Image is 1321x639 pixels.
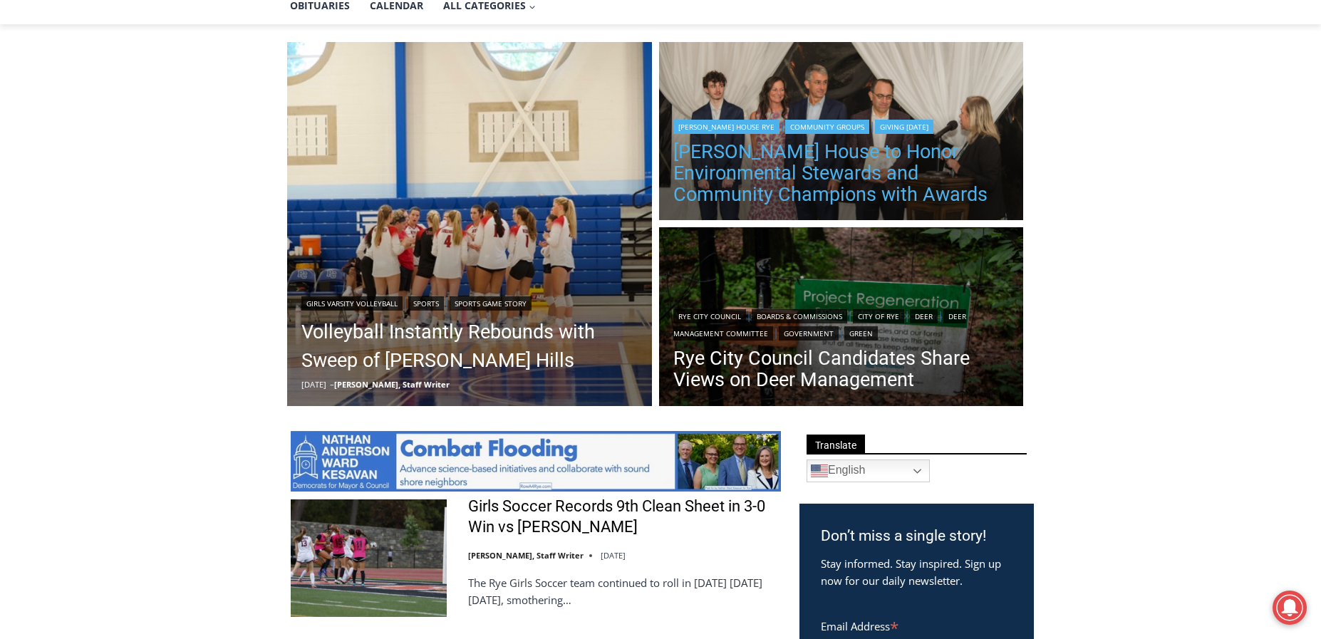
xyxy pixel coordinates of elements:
[807,459,930,482] a: English
[408,296,444,311] a: Sports
[167,123,173,137] div: 6
[673,120,779,134] a: [PERSON_NAME] House Rye
[291,499,447,616] img: Girls Soccer Records 9th Clean Sheet in 3-0 Win vs Harrison
[1,142,213,177] a: [PERSON_NAME] Read Sanctuary Fall Fest: [DATE]
[373,142,660,174] span: Intern @ [DOMAIN_NAME]
[287,42,652,407] img: (PHOTO: The 2025 Rye Varsity Volleyball team from a 3-0 win vs. Port Chester on Saturday, Septemb...
[673,348,1010,390] a: Rye City Council Candidates Share Views on Deer Management
[150,40,206,120] div: Two by Two Animal Haven & The Nature Company: The Wild World of Animals
[807,435,865,454] span: Translate
[844,326,878,341] a: Green
[330,379,334,390] span: –
[673,117,1010,134] div: | |
[910,309,938,323] a: Deer
[752,309,847,323] a: Boards & Commissions
[334,379,450,390] a: [PERSON_NAME], Staff Writer
[659,227,1024,410] a: Read More Rye City Council Candidates Share Views on Deer Management
[301,296,403,311] a: Girls Varsity Volleyball
[785,120,869,134] a: Community Groups
[150,123,156,137] div: 6
[853,309,904,323] a: City of Rye
[821,612,1005,638] label: Email Address
[673,306,1010,341] div: | | | | | |
[360,1,673,138] div: "We would have speakers with experience in local journalism speak to us about their experiences a...
[301,379,326,390] time: [DATE]
[601,550,626,561] time: [DATE]
[779,326,839,341] a: Government
[821,525,1012,548] h3: Don’t miss a single story!
[301,318,638,375] a: Volleyball Instantly Rebounds with Sweep of [PERSON_NAME] Hills
[450,296,532,311] a: Sports Game Story
[673,309,746,323] a: Rye City Council
[287,42,652,407] a: Read More Volleyball Instantly Rebounds with Sweep of Byram Hills
[468,497,781,537] a: Girls Soccer Records 9th Clean Sheet in 3-0 Win vs [PERSON_NAME]
[659,42,1024,224] a: Read More Wainwright House to Honor Environmental Stewards and Community Champions with Awards
[343,138,690,177] a: Intern @ [DOMAIN_NAME]
[875,120,933,134] a: Giving [DATE]
[673,141,1010,205] a: [PERSON_NAME] House to Honor Environmental Stewards and Community Champions with Awards
[160,123,163,137] div: /
[811,462,828,479] img: en
[659,227,1024,410] img: (PHOTO: The Rye Nature Center maintains two fenced deer exclosure areas to keep deer out and allo...
[821,555,1012,589] p: Stay informed. Stay inspired. Sign up now for our daily newsletter.
[468,550,584,561] a: [PERSON_NAME], Staff Writer
[11,143,190,176] h4: [PERSON_NAME] Read Sanctuary Fall Fest: [DATE]
[301,293,638,311] div: | |
[468,574,781,608] p: The Rye Girls Soccer team continued to roll in [DATE] [DATE][DATE], smothering…
[659,42,1024,224] img: (PHOTO: Ferdinand Coghlan (Rye High School Eagle Scout), Lisa Dominici (executive director, Rye Y...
